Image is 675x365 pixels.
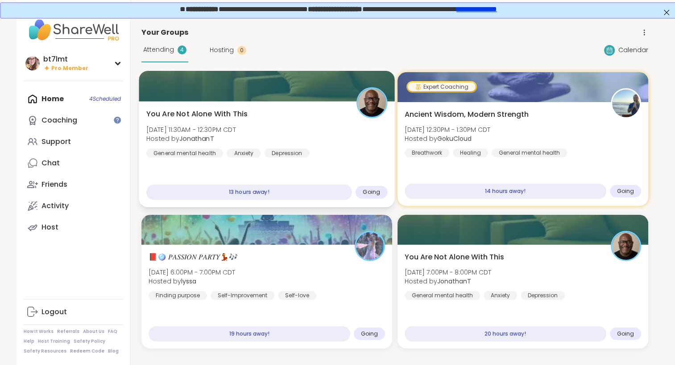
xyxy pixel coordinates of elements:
div: Friends [41,180,67,189]
span: [DATE] 11:30AM - 12:30PM CDT [146,125,236,134]
img: ShareWell Nav Logo [24,14,123,45]
a: Safety Policy [74,338,105,344]
a: FAQ [108,328,117,335]
div: Self-Improvement [211,291,274,300]
span: Your Groups [141,27,188,38]
a: Help [24,338,34,344]
div: Support [41,137,71,147]
div: Healing [453,148,488,157]
div: General mental health [146,148,223,157]
a: Redeem Code [70,348,104,354]
span: Hosted by [405,277,491,286]
span: [DATE] 12:30PM - 1:30PM CDT [405,125,490,134]
div: Anxiety [484,291,517,300]
div: Host [41,222,58,232]
a: Coaching [24,110,123,131]
a: Friends [24,174,123,195]
span: You Are Not Alone With This [405,252,504,262]
a: Support [24,131,123,152]
div: General mental health [492,148,567,157]
div: 20 hours away! [405,326,606,341]
a: Blog [108,348,119,354]
b: lyssa [181,277,196,286]
span: [DATE] 7:00PM - 8:00PM CDT [405,268,491,277]
span: Hosted by [405,134,490,143]
b: GokuCloud [437,134,472,143]
div: Anxiety [227,148,261,157]
img: bt7lmt [25,56,40,70]
div: General mental health [405,291,480,300]
span: Going [617,188,634,195]
span: Attending [143,45,174,54]
img: JonathanT [612,232,640,260]
div: Coaching [41,115,77,125]
span: Ancient Wisdom, Modern Strength [405,109,529,120]
a: Activity [24,195,123,217]
a: About Us [83,328,104,335]
a: Referrals [57,328,79,335]
div: bt7lmt [43,54,88,64]
a: How It Works [24,328,54,335]
div: 19 hours away! [149,326,350,341]
div: 13 hours away! [146,185,352,200]
a: Safety Resources [24,348,66,354]
div: Finding purpose [149,291,207,300]
a: Host [24,217,123,238]
span: Hosted by [146,134,236,143]
a: Host Training [38,338,70,344]
div: Activity [41,201,69,211]
div: 4 [178,45,186,54]
div: Depression [264,148,309,157]
span: Pro Member [51,65,88,72]
iframe: Spotlight [114,116,121,123]
span: Going [617,330,634,337]
a: Logout [24,301,123,323]
img: GokuCloud [612,90,640,117]
div: Expert Coaching [408,82,476,91]
span: Going [363,189,380,196]
img: lyssa [356,232,384,260]
div: Logout [41,307,67,317]
a: Chat [24,152,123,174]
div: 14 hours away! [405,184,606,199]
div: Breathwork [405,148,449,157]
div: Depression [521,291,565,300]
img: JonathanT [358,89,386,117]
span: Hosted by [149,277,235,286]
b: JonathanT [179,134,214,143]
span: Going [361,330,378,337]
span: Hosting [210,45,234,55]
span: [DATE] 6:00PM - 7:00PM CDT [149,268,235,277]
div: Chat [41,158,60,168]
b: JonathanT [437,277,471,286]
span: 📕🪩 𝑃𝐴𝑆𝑆𝐼𝑂𝑁 𝑃𝐴𝑅𝑇𝑌💃🎶 [149,252,238,262]
div: 0 [237,46,246,55]
div: Self-love [278,291,316,300]
span: Calendar [618,45,648,55]
span: You Are Not Alone With This [146,109,247,119]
